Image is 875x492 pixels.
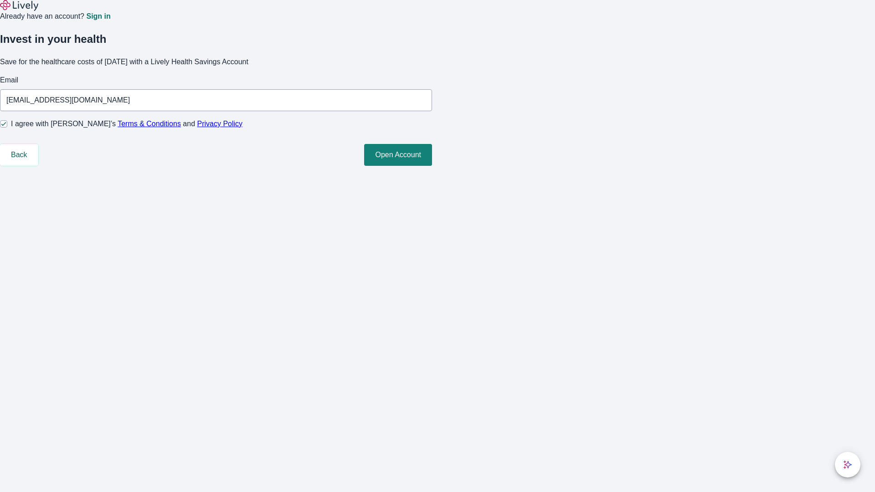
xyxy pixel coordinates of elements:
a: Terms & Conditions [118,120,181,128]
span: I agree with [PERSON_NAME]’s and [11,118,242,129]
a: Sign in [86,13,110,20]
button: chat [835,452,860,477]
a: Privacy Policy [197,120,243,128]
button: Open Account [364,144,432,166]
svg: Lively AI Assistant [843,460,852,469]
